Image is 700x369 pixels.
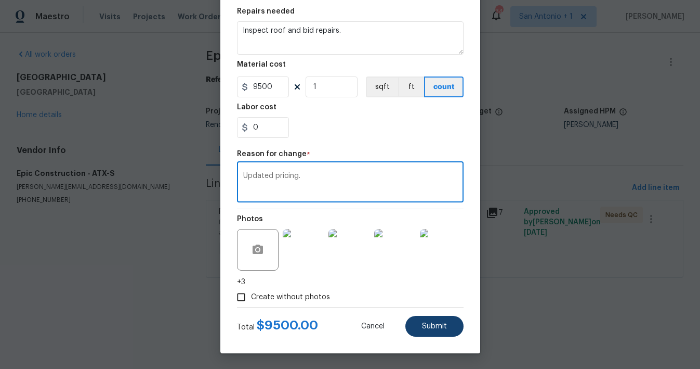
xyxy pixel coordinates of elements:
h5: Photos [237,215,263,223]
span: +3 [237,277,245,287]
span: $ 9500.00 [257,319,318,332]
div: Total [237,320,318,333]
button: Submit [405,316,464,337]
button: ft [398,77,424,97]
button: count [424,77,464,97]
h5: Labor cost [237,104,276,111]
h5: Material cost [237,61,286,68]
h5: Reason for change [237,150,307,158]
textarea: Inspect roof and bid repairs. [237,21,464,55]
button: sqft [366,77,398,97]
span: Submit [422,323,447,330]
span: Create without photos [251,292,330,303]
span: Cancel [361,323,385,330]
h5: Repairs needed [237,8,295,15]
textarea: Updated pricing. [243,172,457,194]
button: Cancel [345,316,401,337]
